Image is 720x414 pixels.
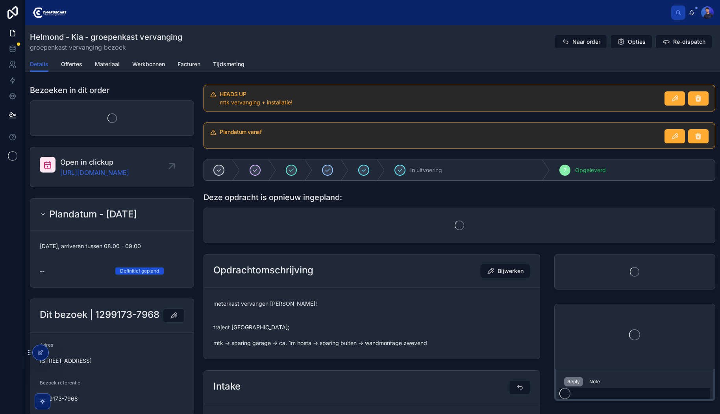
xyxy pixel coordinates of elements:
[60,168,129,177] a: [URL][DOMAIN_NAME]
[213,264,313,277] h2: Opdrachtomschrijving
[30,32,182,43] h1: Helmond - Kia - groepenkast vervanging
[628,38,646,46] span: Opties
[220,91,658,97] h5: HEADS UP
[30,57,48,72] a: Details
[120,267,159,275] div: Definitief gepland
[30,60,48,68] span: Details
[572,38,600,46] span: Naar order
[40,267,44,275] p: --
[213,380,241,393] h2: Intake
[213,60,244,68] span: Tijdsmeting
[95,60,120,68] span: Materiaal
[204,192,342,203] h1: Deze opdracht is opnieuw ingepland:
[61,60,82,68] span: Offertes
[564,167,566,173] span: 7
[498,267,524,275] span: Bijwerken
[220,99,292,106] span: mtk vervanging + installatie!
[49,208,137,221] h2: Plandatum - [DATE]
[95,57,120,73] a: Materiaal
[40,242,184,250] span: [DATE], arriveren tussen 08:00 - 09:00
[30,147,194,187] a: Open in clickup[URL][DOMAIN_NAME]
[589,379,600,385] div: Note
[610,35,652,49] button: Opties
[132,60,165,68] span: Werkbonnen
[73,11,671,14] div: scrollable content
[31,6,67,19] img: App logo
[213,57,244,73] a: Tijdsmeting
[564,377,583,386] button: Reply
[60,157,129,168] span: Open in clickup
[132,57,165,73] a: Werkbonnen
[220,129,658,135] h5: Plandatum vanaf
[220,98,658,106] div: mtk vervanging + installatie!
[40,308,159,321] h2: Dit bezoek | 1299173-7968
[213,300,530,347] span: meterkast vervangen [PERSON_NAME]! traject [GEOGRAPHIC_DATA]; mtk -> sparing garage -> ca. 1m hos...
[30,85,110,96] h1: Bezoeken in dit order
[178,60,200,68] span: Facturen
[480,264,530,278] button: Bijwerken
[575,166,606,174] span: Opgeleverd
[40,395,184,403] span: 1299173-7968
[61,57,82,73] a: Offertes
[30,43,182,52] span: groepenkast vervanging bezoek
[40,380,80,386] span: Bezoek referentie
[40,342,53,348] span: Adres
[673,38,705,46] span: Re-dispatch
[555,35,607,49] button: Naar order
[40,357,184,365] span: [STREET_ADDRESS]
[178,57,200,73] a: Facturen
[586,377,603,386] button: Note
[655,35,712,49] button: Re-dispatch
[410,166,442,174] span: In uitvoering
